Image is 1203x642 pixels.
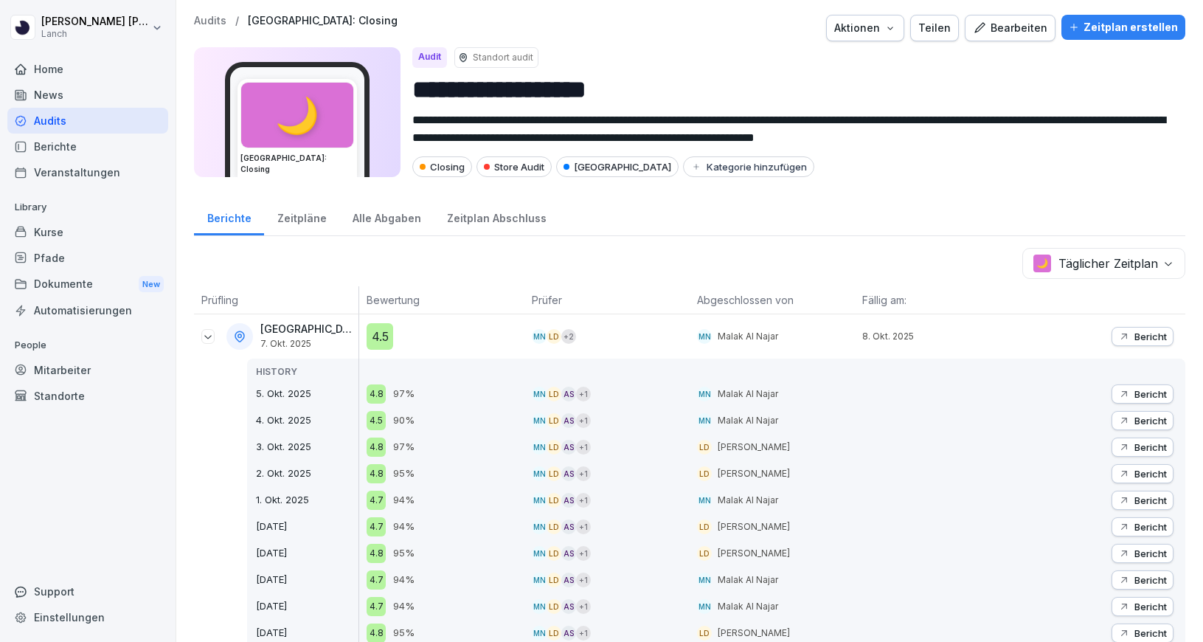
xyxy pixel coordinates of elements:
div: MN [532,493,547,508]
a: Home [7,56,168,82]
div: Store Audit [476,156,552,177]
div: New [139,276,164,293]
div: Zeitplan erstellen [1069,19,1178,35]
div: + 1 [576,573,591,587]
div: MN [532,329,547,344]
div: LD [547,626,561,641]
a: Einstellungen [7,604,168,630]
div: Kategorie hinzufügen [690,161,807,173]
p: Bericht [1134,548,1167,559]
p: Bericht [1134,521,1167,533]
p: [PERSON_NAME] [718,547,790,560]
div: MN [532,573,547,587]
div: AS [561,573,576,587]
div: + 1 [576,413,591,428]
div: LD [697,440,712,455]
p: Bericht [1134,415,1167,427]
div: Kurse [7,219,168,245]
p: 4. Okt. 2025 [256,413,358,428]
div: MN [532,440,547,455]
p: Library [7,196,168,219]
p: 95% [393,626,415,641]
div: Aktionen [834,20,896,36]
div: Zeitpläne [264,198,339,235]
button: Bericht [1112,597,1173,616]
div: LD [547,387,561,401]
div: LD [547,599,561,614]
p: Bericht [1134,468,1167,480]
p: [PERSON_NAME] [718,467,790,480]
p: People [7,334,168,357]
p: 94% [393,599,415,614]
div: Audit [412,47,447,68]
div: LD [697,466,712,481]
div: MN [532,413,547,428]
button: Bericht [1112,570,1173,590]
p: 7. Okt. 2025 [260,339,356,349]
div: LD [547,466,561,481]
div: LD [697,520,712,534]
div: 4.7 [367,597,386,616]
p: [DATE] [256,626,358,641]
p: 3. Okt. 2025 [256,440,358,455]
div: 4.7 [367,491,386,510]
p: Standort audit [473,51,533,64]
button: Bericht [1112,517,1173,536]
a: Zeitplan Abschluss [434,198,559,235]
div: + 1 [576,546,591,561]
p: Bericht [1134,331,1167,342]
div: Closing [412,156,472,177]
p: 95% [393,546,415,561]
div: MN [697,387,712,401]
div: 4.5 [367,411,386,430]
p: 5. Okt. 2025 [256,387,358,401]
div: MN [697,413,712,428]
p: Bewertung [367,292,517,308]
div: Veranstaltungen [7,159,168,185]
div: 4.8 [367,384,386,404]
div: AS [561,440,576,455]
p: [DATE] [256,573,358,587]
a: Berichte [194,198,264,235]
div: LD [547,413,561,428]
div: MN [697,493,712,508]
a: DokumenteNew [7,271,168,298]
p: 97% [393,387,415,401]
a: Mitarbeiter [7,357,168,383]
button: Zeitplan erstellen [1061,15,1185,40]
div: Bearbeiten [973,20,1047,36]
button: Bericht [1112,464,1173,483]
p: Abgeschlossen von [697,292,847,308]
p: 90% [393,413,415,428]
button: Bearbeiten [965,15,1055,41]
button: Kategorie hinzufügen [683,156,814,177]
a: Berichte [7,134,168,159]
div: 4.7 [367,570,386,590]
p: Malak Al Najar [718,600,778,613]
div: LD [547,440,561,455]
div: MN [532,599,547,614]
div: MN [532,466,547,481]
div: Automatisierungen [7,297,168,323]
p: 1. Okt. 2025 [256,493,358,508]
button: Teilen [910,15,959,41]
p: 94% [393,520,415,534]
p: [PERSON_NAME] [PERSON_NAME] [41,15,149,28]
p: 97% [393,440,415,455]
p: / [235,15,239,27]
p: Lanch [41,29,149,39]
p: 8. Okt. 2025 [862,330,1020,343]
div: News [7,82,168,108]
p: Malak Al Najar [718,494,778,507]
button: Bericht [1112,384,1173,404]
div: Pfade [7,245,168,271]
div: Support [7,579,168,604]
button: Bericht [1112,491,1173,510]
div: Teilen [918,20,951,36]
div: LD [697,626,712,641]
button: Bericht [1112,327,1173,346]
